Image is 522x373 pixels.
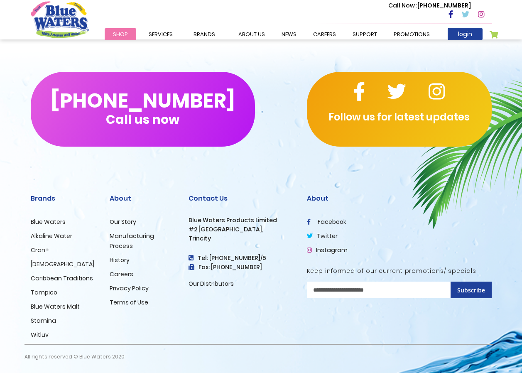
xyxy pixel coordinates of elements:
a: twitter [307,232,338,240]
span: Brands [194,30,215,38]
a: Careers [110,270,133,278]
a: Caribbean Traditions [31,274,93,282]
a: Privacy Policy [110,284,149,292]
h5: Keep informed of our current promotions/ specials [307,267,492,275]
a: careers [305,28,344,40]
a: Our Distributors [189,280,234,288]
span: Call Now : [388,1,417,10]
h2: About [307,194,492,202]
a: Tampico [31,288,57,297]
a: Our Story [110,218,136,226]
span: Subscribe [457,286,485,294]
h2: Contact Us [189,194,294,202]
a: [DEMOGRAPHIC_DATA] [31,260,94,268]
p: Follow us for latest updates [307,110,492,125]
h2: Brands [31,194,97,202]
button: Subscribe [451,282,492,298]
a: login [448,28,483,40]
h3: Fax: [PHONE_NUMBER] [189,264,294,271]
a: Promotions [385,28,438,40]
p: [PHONE_NUMBER] [388,1,471,10]
h3: Trincity [189,235,294,242]
span: Call us now [106,117,179,122]
a: News [273,28,305,40]
h3: #2 [GEOGRAPHIC_DATA], [189,226,294,233]
button: [PHONE_NUMBER]Call us now [31,72,255,147]
a: Stamina [31,317,56,325]
a: store logo [31,1,89,38]
a: about us [230,28,273,40]
a: Witluv [31,331,49,339]
a: Manufacturing Process [110,232,154,250]
h2: About [110,194,176,202]
a: Blue Waters [31,218,66,226]
h3: Blue Waters Products Limited [189,217,294,224]
h4: Tel: [PHONE_NUMBER]/5 [189,255,294,262]
a: Blue Waters Malt [31,302,80,311]
a: Cran+ [31,246,49,254]
span: Shop [113,30,128,38]
span: Services [149,30,173,38]
a: facebook [307,218,346,226]
a: Alkaline Water [31,232,72,240]
p: All rights reserved © Blue Waters 2020 [25,345,125,369]
a: Instagram [307,246,348,254]
a: support [344,28,385,40]
a: History [110,256,130,264]
a: Terms of Use [110,298,148,307]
